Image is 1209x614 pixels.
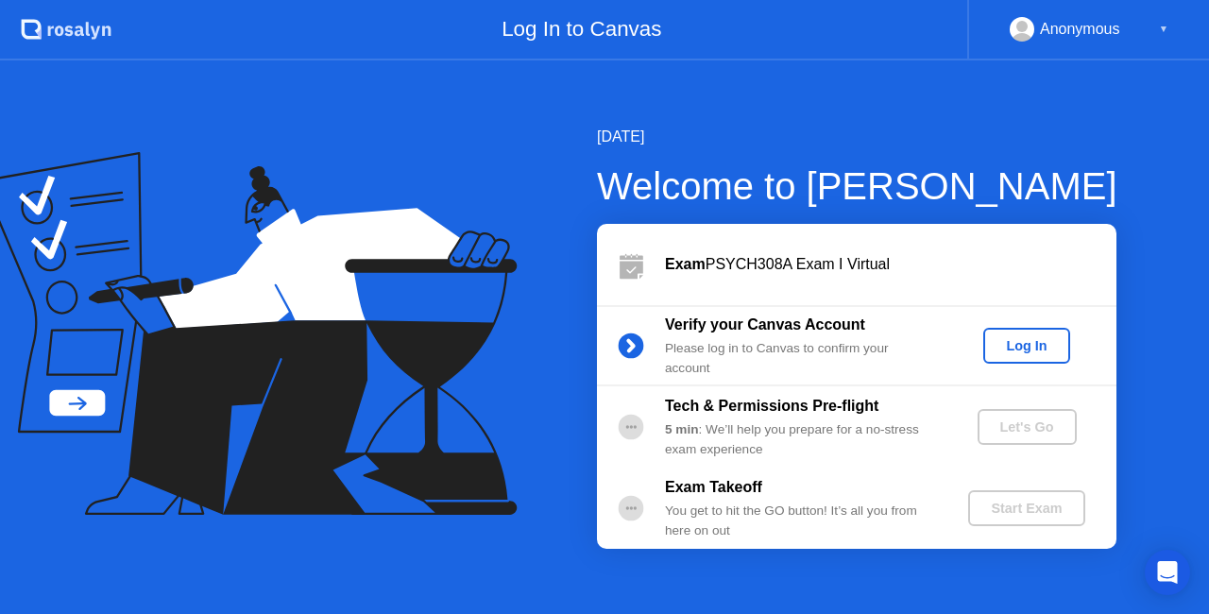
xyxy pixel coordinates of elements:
b: Verify your Canvas Account [665,316,865,333]
div: Log In [991,338,1062,353]
div: ▼ [1159,17,1168,42]
b: Exam [665,256,706,272]
div: Anonymous [1040,17,1120,42]
div: Please log in to Canvas to confirm your account [665,339,937,378]
button: Start Exam [968,490,1084,526]
button: Log In [983,328,1069,364]
div: Welcome to [PERSON_NAME] [597,158,1117,214]
button: Let's Go [978,409,1077,445]
div: You get to hit the GO button! It’s all you from here on out [665,502,937,540]
div: : We’ll help you prepare for a no-stress exam experience [665,420,937,459]
div: PSYCH308A Exam I Virtual [665,253,1116,276]
div: Open Intercom Messenger [1145,550,1190,595]
div: Let's Go [985,419,1069,435]
div: [DATE] [597,126,1117,148]
div: Start Exam [976,501,1077,516]
b: Tech & Permissions Pre-flight [665,398,878,414]
b: Exam Takeoff [665,479,762,495]
b: 5 min [665,422,699,436]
